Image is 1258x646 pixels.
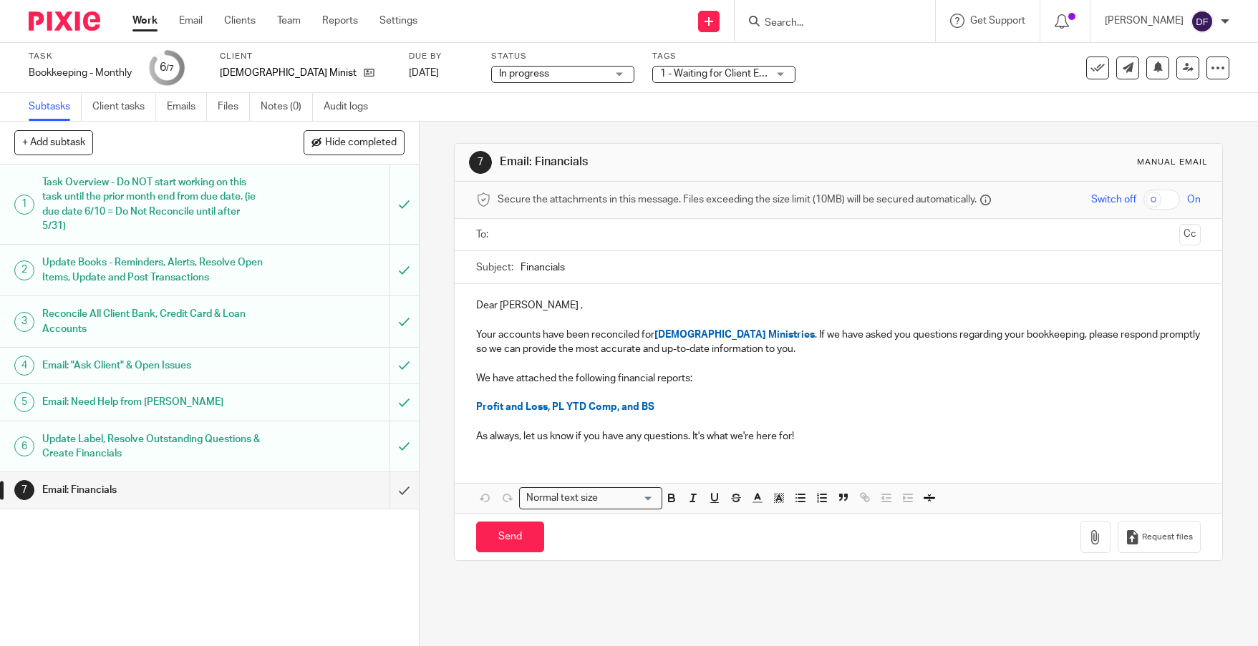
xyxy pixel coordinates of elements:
[42,355,264,376] h1: Email: "Ask Client" & Open Issues
[476,522,544,552] input: Send
[1142,532,1193,543] span: Request files
[1105,14,1184,28] p: [PERSON_NAME]
[476,298,1201,313] p: Dear [PERSON_NAME] ,
[469,151,492,174] div: 7
[1137,157,1208,168] div: Manual email
[261,93,313,121] a: Notes (0)
[476,260,513,275] label: Subject:
[166,64,174,72] small: /7
[652,51,795,62] label: Tags
[14,480,34,500] div: 7
[42,391,264,413] h1: Email: Need Help from [PERSON_NAME]
[42,252,264,288] h1: Update Books - Reminders, Alerts, Resolve Open Items, Update and Post Transactions
[409,51,473,62] label: Due by
[42,479,264,501] h1: Email: Financials
[14,356,34,376] div: 4
[304,130,405,155] button: Hide completed
[476,328,1201,357] p: Your accounts have been reconciled for . If we have asked you questions regarding your bookkeepin...
[220,51,391,62] label: Client
[1091,192,1136,207] span: Switch off
[160,59,174,76] div: 6
[325,137,397,149] span: Hide completed
[29,93,82,121] a: Subtasks
[476,429,1201,444] p: As always, let us know if you have any questions. It's what we're here for!
[14,392,34,412] div: 5
[409,68,439,78] span: [DATE]
[220,66,357,80] p: [DEMOGRAPHIC_DATA] Ministries
[14,260,34,280] div: 2
[14,436,34,456] div: 6
[523,491,601,506] span: Normal text size
[29,51,132,62] label: Task
[179,14,203,28] a: Email
[322,14,358,28] a: Reports
[92,93,156,121] a: Client tasks
[224,14,256,28] a: Clients
[42,429,264,465] h1: Update Label, Resolve Outstanding Questions & Create Financials
[654,330,815,340] span: [DEMOGRAPHIC_DATA] Ministries
[476,227,492,242] label: To:
[42,172,264,237] h1: Task Overview - Do NOT start working on this task until the prior month end from due date. (ie du...
[324,93,379,121] a: Audit logs
[602,491,654,506] input: Search for option
[660,69,873,79] span: 1 - Waiting for Client Email - Questions/Records
[42,303,264,340] h1: Reconcile All Client Bank, Credit Card & Loan Accounts
[1179,224,1201,245] button: Cc
[1187,192,1201,207] span: On
[476,371,1201,386] p: We have attached the following financial reports:
[1191,10,1214,33] img: svg%3E
[763,17,892,30] input: Search
[29,66,132,80] div: Bookkeeping - Monthly
[29,11,100,31] img: Pixie
[1118,521,1201,553] button: Request files
[14,312,34,332] div: 3
[500,155,869,170] h1: Email: Financials
[498,192,977,207] span: Secure the attachments in this message. Files exceeding the size limit (10MB) will be secured aut...
[14,130,93,155] button: + Add subtask
[14,195,34,215] div: 1
[491,51,634,62] label: Status
[277,14,301,28] a: Team
[476,402,654,412] span: Profit and Loss, PL YTD Comp, and BS
[499,69,549,79] span: In progress
[379,14,417,28] a: Settings
[218,93,250,121] a: Files
[132,14,158,28] a: Work
[970,16,1025,26] span: Get Support
[167,93,207,121] a: Emails
[519,487,662,509] div: Search for option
